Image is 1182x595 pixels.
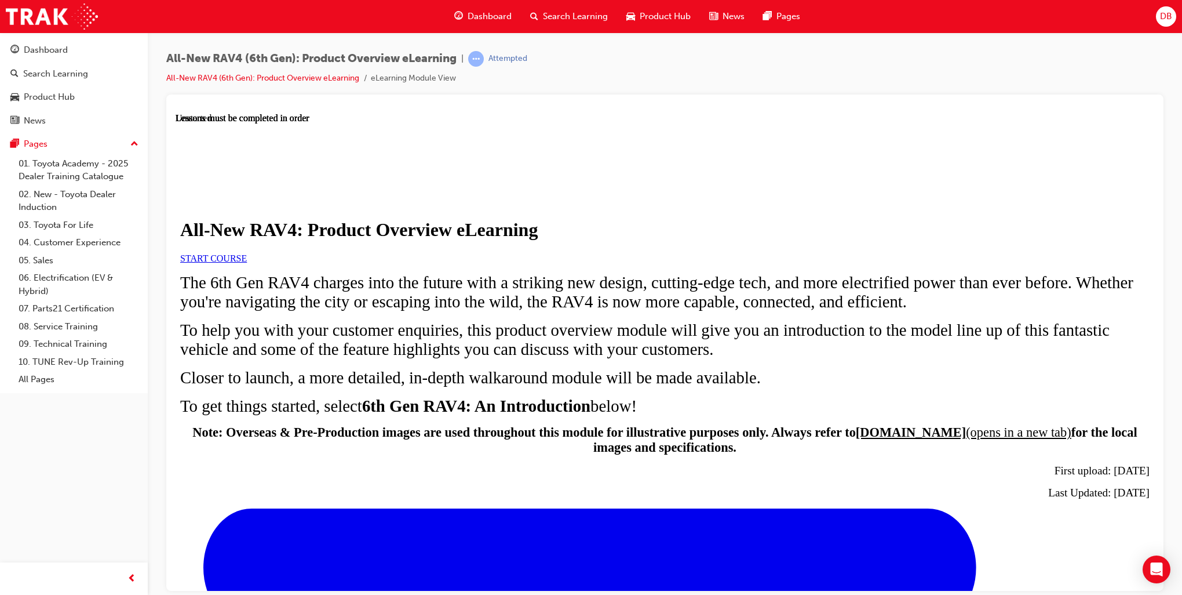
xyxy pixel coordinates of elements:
span: news-icon [10,116,19,126]
a: 02. New - Toyota Dealer Induction [14,186,143,216]
span: News [723,10,745,23]
a: All-New RAV4 (6th Gen): Product Overview eLearning [166,73,359,83]
span: guage-icon [10,45,19,56]
a: search-iconSearch Learning [521,5,617,28]
strong: [DOMAIN_NAME] [680,312,790,326]
span: | [461,52,464,66]
button: Pages [5,133,143,155]
span: All-New RAV4 (6th Gen): Product Overview eLearning [166,52,457,66]
span: (opens in a new tab) [790,312,896,326]
a: 08. Service Training [14,318,143,336]
span: car-icon [626,9,635,24]
span: Pages [776,10,800,23]
strong: for the local images and specifications. [418,312,962,342]
a: 05. Sales [14,252,143,270]
a: news-iconNews [700,5,754,28]
div: Search Learning [23,67,88,81]
span: pages-icon [763,9,772,24]
span: To help you with your customer enquiries, this product overview module will give you an introduct... [5,208,934,245]
span: up-icon [130,137,138,152]
div: Open Intercom Messenger [1143,556,1170,583]
a: 07. Parts21 Certification [14,300,143,318]
button: DB [1156,6,1176,27]
a: 09. Technical Training [14,335,143,353]
a: Search Learning [5,63,143,85]
a: 04. Customer Experience [14,234,143,252]
h1: All-New RAV4: Product Overview eLearning [5,106,974,128]
a: START COURSE [5,140,71,150]
span: Last Updated: [DATE] [873,373,974,386]
span: Search Learning [543,10,608,23]
a: Product Hub [5,86,143,108]
strong: 6th Gen RAV4: An Introduction [187,284,415,302]
a: 01. Toyota Academy - 2025 Dealer Training Catalogue [14,155,143,186]
a: 03. Toyota For Life [14,216,143,234]
span: learningRecordVerb_ATTEMPT-icon [468,51,484,67]
span: search-icon [530,9,538,24]
li: eLearning Module View [371,72,456,85]
div: Attempted [488,53,527,64]
a: News [5,110,143,132]
button: DashboardSearch LearningProduct HubNews [5,37,143,133]
span: guage-icon [454,9,463,24]
a: car-iconProduct Hub [617,5,700,28]
a: pages-iconPages [754,5,809,28]
img: Trak [6,3,98,30]
span: Dashboard [468,10,512,23]
span: To get things started, select below! [5,284,461,302]
a: guage-iconDashboard [445,5,521,28]
span: car-icon [10,92,19,103]
a: All Pages [14,371,143,389]
span: Closer to launch, a more detailed, in-depth walkaround module will be made available. [5,255,585,274]
span: First upload: [DATE] [879,351,974,364]
span: search-icon [10,69,19,79]
div: News [24,114,46,128]
div: Dashboard [24,43,68,57]
a: 10. TUNE Rev-Up Training [14,353,143,371]
a: Dashboard [5,39,143,61]
span: pages-icon [10,139,19,150]
span: The 6th Gen RAV4 charges into the future with a striking new design, cutting-edge tech, and more ... [5,160,958,198]
a: [DOMAIN_NAME](opens in a new tab) [680,312,896,326]
div: Pages [24,137,48,151]
a: 06. Electrification (EV & Hybrid) [14,269,143,300]
span: Product Hub [640,10,691,23]
span: news-icon [709,9,718,24]
strong: Note: Overseas & Pre-Production images are used throughout this module for illustrative purposes ... [17,312,680,326]
span: DB [1160,10,1172,23]
div: Product Hub [24,90,75,104]
span: prev-icon [127,572,136,586]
